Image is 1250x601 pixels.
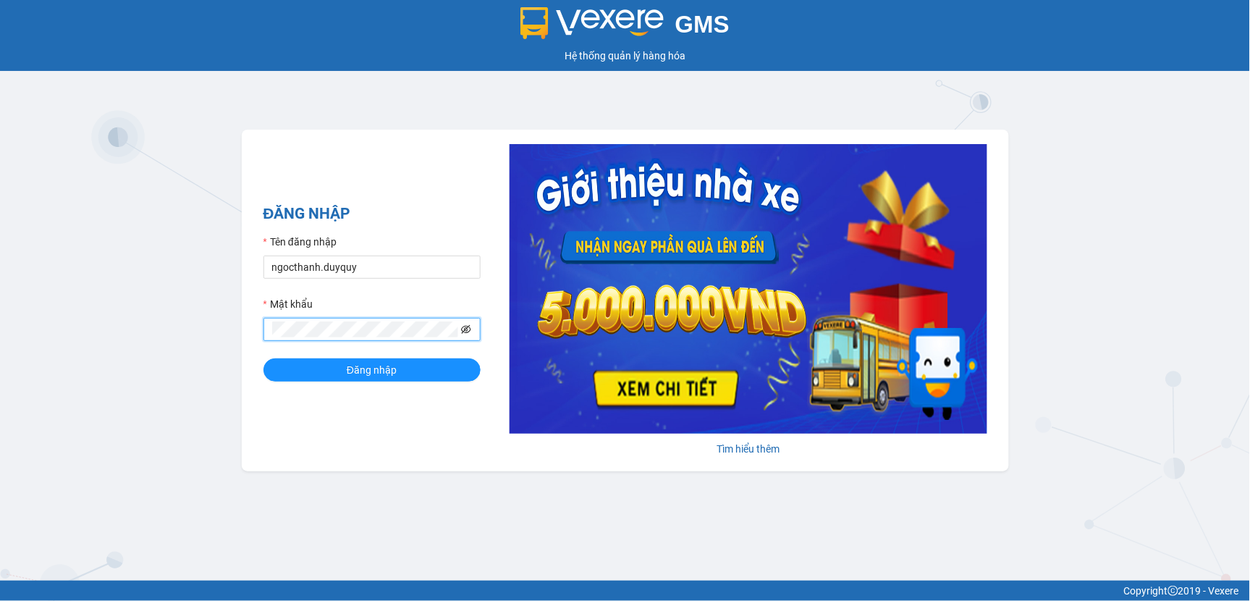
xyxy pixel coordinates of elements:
img: logo 2 [520,7,664,39]
h2: ĐĂNG NHẬP [263,202,481,226]
a: GMS [520,22,730,33]
span: copyright [1168,586,1178,596]
span: eye-invisible [461,324,471,335]
input: Mật khẩu [272,321,459,337]
span: Đăng nhập [347,362,397,378]
div: Copyright 2019 - Vexere [11,583,1239,599]
div: Tìm hiểu thêm [510,441,987,457]
span: GMS [675,11,730,38]
button: Đăng nhập [263,358,481,382]
label: Tên đăng nhập [263,234,337,250]
label: Mật khẩu [263,296,313,312]
input: Tên đăng nhập [263,256,481,279]
img: banner-0 [510,144,987,434]
div: Hệ thống quản lý hàng hóa [4,48,1246,64]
